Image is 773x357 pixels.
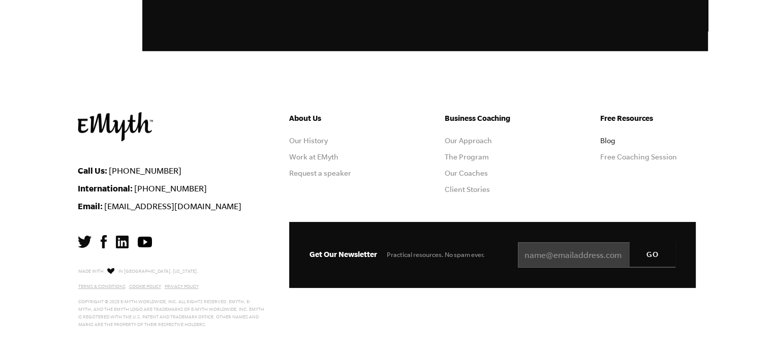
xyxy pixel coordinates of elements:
[445,137,492,145] a: Our Approach
[289,169,351,177] a: Request a speaker
[445,169,488,177] a: Our Coaches
[78,201,103,211] strong: Email:
[78,166,107,175] strong: Call Us:
[129,284,161,289] a: Cookie Policy
[445,185,490,193] a: Client Stories
[518,242,675,268] input: name@emailaddress.com
[101,235,107,248] img: Facebook
[600,137,615,145] a: Blog
[104,202,241,211] a: [EMAIL_ADDRESS][DOMAIN_NAME]
[78,266,265,329] p: Made with in [GEOGRAPHIC_DATA], [US_STATE]. Copyright © 2025 E-Myth Worldwide, Inc. All rights re...
[289,153,338,161] a: Work at EMyth
[78,183,133,193] strong: International:
[445,112,540,124] h5: Business Coaching
[387,251,485,258] span: Practical resources. No spam ever.
[78,112,153,141] img: EMyth
[134,184,207,193] a: [PHONE_NUMBER]
[630,242,675,267] input: GO
[78,284,126,289] a: Terms & Conditions
[600,112,696,124] h5: Free Resources
[138,237,152,247] img: YouTube
[722,308,773,357] iframe: Chat Widget
[116,236,129,248] img: LinkedIn
[600,153,677,161] a: Free Coaching Session
[310,250,377,258] span: Get Our Newsletter
[78,236,91,248] img: Twitter
[445,153,489,161] a: The Program
[289,112,385,124] h5: About Us
[109,166,181,175] a: [PHONE_NUMBER]
[165,284,199,289] a: Privacy Policy
[289,137,328,145] a: Our History
[107,268,114,274] img: Love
